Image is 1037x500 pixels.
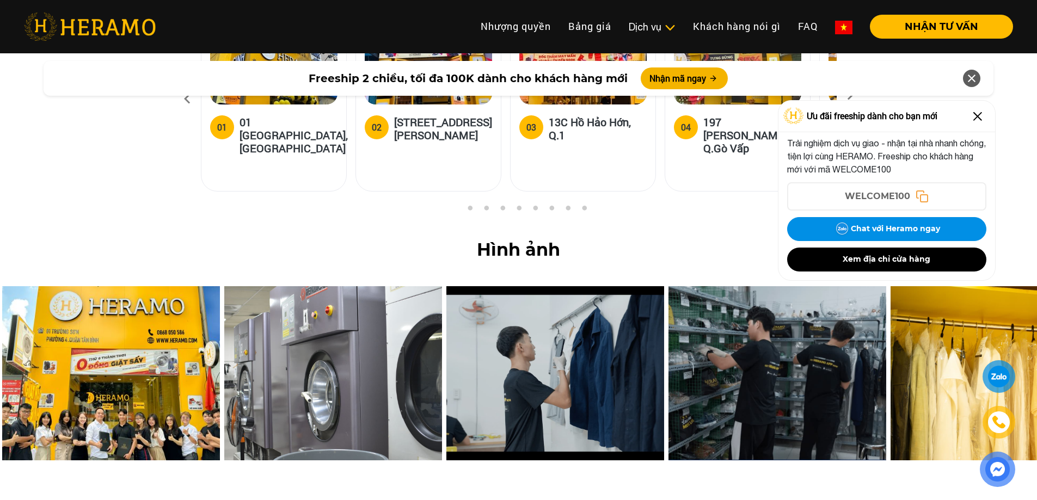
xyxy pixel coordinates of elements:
button: 7 [546,205,557,216]
div: 04 [681,121,691,134]
h5: 13C Hồ Hảo Hớn, Q.1 [549,115,647,141]
h5: 01 [GEOGRAPHIC_DATA], [GEOGRAPHIC_DATA] [240,115,348,155]
h5: 197 [PERSON_NAME], Q.Gò Vấp [703,115,801,155]
h2: Hình ảnh [17,239,1020,260]
p: Trải nghiệm dịch vụ giao - nhận tại nhà nhanh chóng, tiện lợi cùng HERAMO. Freeship cho khách hàn... [787,137,986,176]
div: Dịch vụ [629,20,676,34]
button: Nhận mã ngay [641,67,728,89]
img: heramo-01-truong-son-quan-tan-binh [210,3,338,104]
img: hinh-anh-desktop-8.jpg [446,286,664,460]
a: NHẬN TƯ VẤN [861,22,1013,32]
span: WELCOME100 [845,190,910,203]
img: heramo-13c-ho-hao-hon-quan-1 [519,3,647,104]
button: 6 [530,205,541,216]
img: heramo-logo.png [24,13,156,41]
div: 01 [217,121,227,134]
img: hinh-anh-desktop-1.jpg [2,286,220,460]
img: subToggleIcon [664,22,676,33]
button: 8 [562,205,573,216]
img: heramo-197-nguyen-van-luong [674,3,801,104]
span: Freeship 2 chiều, tối đa 100K dành cho khách hàng mới [309,70,628,87]
img: Close [969,108,986,125]
button: 1 [448,205,459,216]
a: FAQ [789,15,826,38]
a: Bảng giá [560,15,620,38]
button: 5 [513,205,524,216]
h5: [STREET_ADDRESS][PERSON_NAME] [394,115,492,141]
div: 03 [526,121,536,134]
img: Zalo [833,220,851,238]
img: hinh-anh-desktop-9.jpg [668,286,886,460]
img: vn-flag.png [835,21,852,34]
span: Ưu đãi freeship dành cho bạn mới [807,109,937,122]
button: Xem địa chỉ cửa hàng [787,248,986,271]
button: 3 [481,205,492,216]
a: Khách hàng nói gì [684,15,789,38]
div: 02 [372,121,382,134]
button: NHẬN TƯ VẤN [870,15,1013,39]
img: Logo [783,108,804,124]
img: hinh-anh-desktop-7.jpg [224,286,442,460]
img: phone-icon [992,415,1006,429]
button: 9 [579,205,590,216]
img: heramo-179b-duong-3-thang-2-phuong-11-quan-10 [829,3,956,104]
a: phone-icon [984,408,1014,437]
button: 2 [464,205,475,216]
a: Nhượng quyền [472,15,560,38]
button: Chat với Heramo ngay [787,217,986,241]
button: 4 [497,205,508,216]
img: heramo-18a-71-nguyen-thi-minh-khai-quan-1 [365,3,492,104]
